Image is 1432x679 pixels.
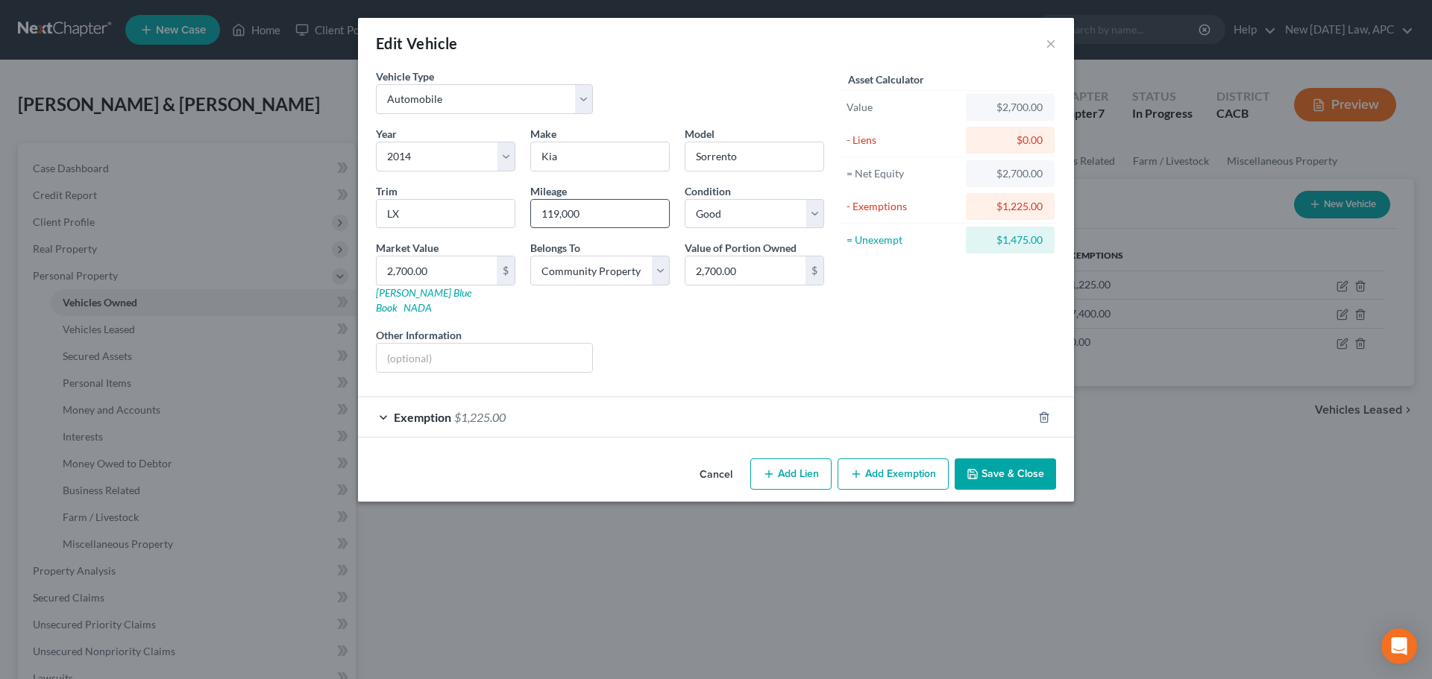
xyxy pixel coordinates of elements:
div: $ [497,256,515,285]
label: Year [376,126,397,142]
button: Cancel [688,460,744,490]
label: Mileage [530,183,567,199]
label: Model [685,126,715,142]
div: $1,475.00 [978,233,1043,247]
label: Asset Calculator [848,72,924,87]
div: $2,700.00 [978,166,1043,181]
input: (optional) [377,344,592,372]
div: - Liens [847,133,959,148]
span: Make [530,127,556,140]
label: Other Information [376,327,462,343]
input: 0.00 [377,256,497,285]
label: Trim [376,183,398,199]
button: Save & Close [955,458,1056,490]
div: = Net Equity [847,166,959,181]
div: $ [805,256,823,285]
label: Market Value [376,240,439,256]
div: = Unexempt [847,233,959,247]
input: 0.00 [685,256,805,285]
div: $1,225.00 [978,199,1043,214]
button: Add Exemption [838,458,949,490]
div: $2,700.00 [978,100,1043,115]
a: NADA [403,301,432,314]
input: ex. Altima [685,142,823,171]
button: × [1046,34,1056,52]
label: Value of Portion Owned [685,240,797,256]
label: Vehicle Type [376,69,434,84]
div: - Exemptions [847,199,959,214]
span: Belongs To [530,241,580,254]
div: Open Intercom Messenger [1381,628,1417,664]
div: Edit Vehicle [376,33,458,54]
div: Value [847,100,959,115]
span: Exemption [394,410,451,424]
input: ex. LS, LT, etc [377,200,515,228]
input: ex. Nissan [531,142,669,171]
div: $0.00 [978,133,1043,148]
input: -- [531,200,669,228]
label: Condition [685,183,731,199]
a: [PERSON_NAME] Blue Book [376,286,471,314]
span: $1,225.00 [454,410,506,424]
button: Add Lien [750,458,832,490]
